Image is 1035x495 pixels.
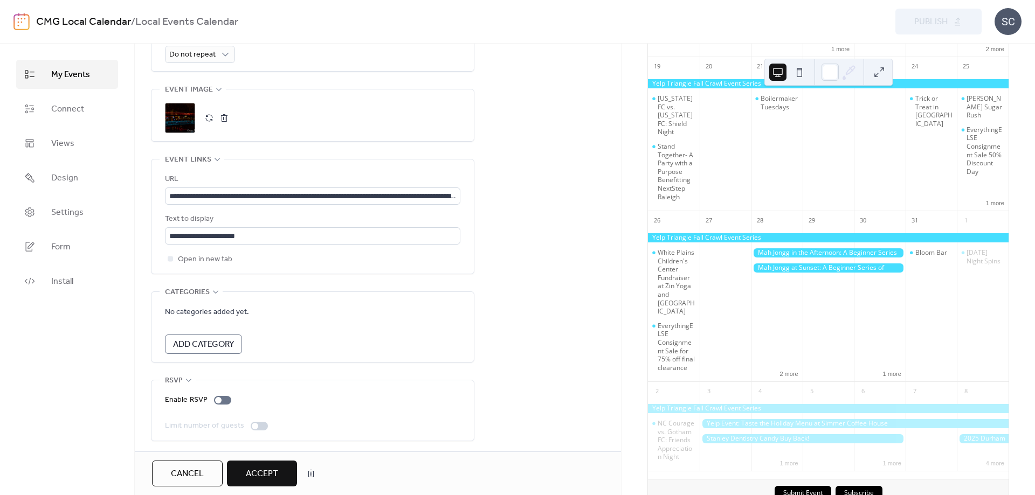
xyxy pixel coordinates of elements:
div: ; [165,103,195,133]
a: My Events [16,60,118,89]
div: EverythingELSE Consignment Sale 50% Discount Day [967,126,1004,176]
span: Views [51,137,74,150]
div: Stand Together- A Party with a Purpose Benefitting NextStep Raleigh [658,142,695,201]
a: Design [16,163,118,192]
div: EverythingELSE Consignment Sale 50% Discount Day [957,126,1009,176]
button: 1 more [775,458,802,467]
a: Connect [16,94,118,123]
a: Install [16,267,118,296]
button: 1 more [827,44,854,53]
div: Yelp Triangle Fall Crawl Event Series [648,233,1009,242]
a: Views [16,129,118,158]
div: Mah Jongg in the Afternoon: A Beginner Series of Lessons [751,248,906,257]
span: Install [51,275,73,288]
button: Accept [227,461,297,486]
div: 29 [806,214,818,226]
div: Text to display [165,213,458,226]
button: Cancel [152,461,223,486]
div: 25 [960,60,972,72]
div: SC [995,8,1022,35]
div: White Plains Children's Center Fundraiser at Zin Yoga and [GEOGRAPHIC_DATA] [658,248,695,316]
div: Yelp Event: Taste the Holiday Menu at Simmer Coffee House [700,419,1009,428]
div: EverythingELSE Consignment Sale for 75% off final clearance [648,322,700,372]
a: Form [16,232,118,261]
div: North Carolina FC vs. Rhode Island FC: Shield Night [648,94,700,136]
span: Do not repeat [169,47,216,62]
button: 2 more [982,44,1009,53]
div: 2 [651,385,663,397]
span: RSVP [165,374,183,387]
a: Settings [16,198,118,227]
div: [US_STATE] FC vs. [US_STATE] FC: Shield Night [658,94,695,136]
div: White Plains Children's Center Fundraiser at Zin Yoga and Wine Lounge [648,248,700,316]
div: Yelp Triangle Fall Crawl Event Series [648,404,1009,413]
div: Boilermaker Tuesdays [761,94,798,111]
button: 1 more [879,458,906,467]
div: Bloom Bar [906,248,957,257]
div: 21 [754,60,766,72]
span: Cancel [171,468,204,480]
button: 1 more [879,368,906,378]
span: No categories added yet. [165,306,249,319]
div: Trick or Treat in Downtown [906,94,957,128]
div: NC Courage vs. Gotham FC: Friends Appreciation Night [648,419,700,461]
div: [PERSON_NAME] Sugar Rush [967,94,1004,120]
button: Add Category [165,334,242,354]
div: 4 [754,385,766,397]
span: Form [51,241,71,254]
span: Event image [165,83,213,96]
div: 19 [651,60,663,72]
div: 6 [857,385,869,397]
button: 1 more [982,198,1009,207]
div: 1 [960,214,972,226]
span: Categories [165,286,210,299]
div: 5 [806,385,818,397]
b: / [131,12,135,32]
span: Event links [165,154,211,166]
div: 30 [857,214,869,226]
div: NC Courage vs. Gotham FC: Friends Appreciation Night [658,419,695,461]
div: Limit number of guests [165,420,244,433]
div: Enable RSVP [165,394,208,407]
span: Connect [51,103,84,116]
div: [DATE] Night Spins [967,248,1004,265]
img: logo [13,13,30,30]
button: 4 more [982,458,1009,467]
button: 2 more [775,368,802,378]
a: CMG Local Calendar [36,12,131,32]
div: 26 [651,214,663,226]
span: Add Category [173,338,234,351]
div: Stand Together- A Party with a Purpose Benefitting NextStep Raleigh [648,142,700,201]
div: 28 [754,214,766,226]
div: 24 [909,60,921,72]
div: Stanley Dentistry Candy Buy Back! [700,434,906,443]
span: Open in new tab [178,253,232,266]
div: Bloom Bar [915,248,947,257]
div: Yelp Triangle Fall Crawl Event Series [648,79,1009,88]
span: Design [51,172,78,185]
div: Saturday Night Spins [957,248,1009,265]
span: Accept [246,468,278,480]
div: 27 [703,214,715,226]
div: 7 [909,385,921,397]
div: 2025 Durham Pottery Tour [957,434,1009,443]
div: Amberly Sugar Rush [957,94,1009,120]
div: Mah Jongg at Sunset: A Beginner Series of Lessons [751,263,906,273]
div: Trick or Treat in [GEOGRAPHIC_DATA] [915,94,953,128]
div: EverythingELSE Consignment Sale for 75% off final clearance [658,322,695,372]
div: URL [165,173,458,186]
div: Boilermaker Tuesdays [751,94,803,111]
div: 8 [960,385,972,397]
span: Settings [51,206,84,219]
div: 31 [909,214,921,226]
div: 3 [703,385,715,397]
b: Local Events Calendar [135,12,238,32]
div: 20 [703,60,715,72]
span: My Events [51,68,90,81]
